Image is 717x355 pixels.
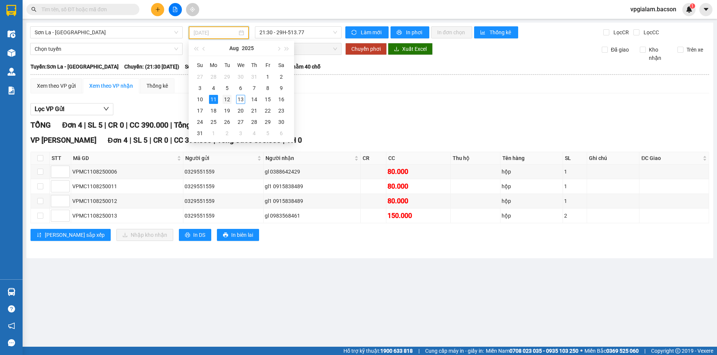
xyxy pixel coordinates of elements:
div: 8 [263,84,272,93]
div: Xem theo VP gửi [37,82,76,90]
th: Thu hộ [451,152,500,165]
button: Lọc VP Gửi [31,103,113,115]
span: 21:30 - 29H-513.77 [259,27,337,38]
div: VPMC1108250012 [72,197,182,205]
span: | [170,136,172,145]
td: 2025-08-07 [247,82,261,94]
div: hộp [502,182,561,190]
span: Đã giao [608,46,632,54]
span: ⚪️ [580,349,583,352]
button: Aug [229,41,239,56]
div: 11 [209,95,218,104]
span: Lọc CR [610,28,630,37]
span: | [170,120,172,130]
td: 2025-09-06 [275,128,288,139]
div: 2 [564,212,586,220]
div: 24 [195,117,204,126]
div: 31 [195,129,204,138]
td: 2025-08-08 [261,82,275,94]
div: hộp [502,197,561,205]
td: 2025-08-10 [193,94,207,105]
span: | [126,120,128,130]
div: 2 [223,129,232,138]
div: 1 [564,168,586,176]
th: Ghi chú [587,152,640,165]
span: Sơn La - Hà Nội [35,27,178,38]
div: 6 [236,84,245,93]
div: 10 [195,95,204,104]
input: Tìm tên, số ĐT hoặc mã đơn [41,5,130,14]
span: plus [155,7,160,12]
span: In biên lai [231,231,253,239]
span: Xuất Excel [402,45,427,53]
td: 2025-08-21 [247,105,261,116]
div: 16 [277,95,286,104]
td: 2025-08-01 [261,71,275,82]
button: Chuyển phơi [345,43,387,55]
div: gl 0983568461 [265,212,359,220]
span: Miền Nam [486,347,578,355]
span: 1 [691,3,694,9]
img: warehouse-icon [8,288,15,296]
td: 2025-09-05 [261,128,275,139]
strong: 0708 023 035 - 0935 103 250 [510,348,578,354]
div: 9 [277,84,286,93]
span: Người nhận [265,154,353,162]
td: 2025-07-30 [234,71,247,82]
div: 4 [250,129,259,138]
span: printer [185,232,190,238]
button: aim [186,3,199,16]
span: Chọn chuyến [259,43,337,55]
span: Cung cấp máy in - giấy in: [425,347,484,355]
span: Lọc CC [641,28,660,37]
td: 2025-07-29 [220,71,234,82]
td: 2025-08-13 [234,94,247,105]
span: VP [PERSON_NAME] [31,136,96,145]
div: 6 [277,129,286,138]
span: Người gửi [185,154,256,162]
div: 27 [195,72,204,81]
div: 22 [263,106,272,115]
td: 2025-08-31 [193,128,207,139]
td: 2025-08-19 [220,105,234,116]
span: aim [190,7,195,12]
span: [PERSON_NAME] sắp xếp [45,231,105,239]
span: Đơn 4 [108,136,128,145]
td: 2025-07-31 [247,71,261,82]
div: 80.000 [387,196,449,206]
td: 2025-08-12 [220,94,234,105]
td: 2025-09-01 [207,128,220,139]
div: VPMC1108250006 [72,168,182,176]
th: Sa [275,59,288,71]
td: 2025-08-22 [261,105,275,116]
div: 23 [277,106,286,115]
td: 2025-07-27 [193,71,207,82]
div: 21 [250,106,259,115]
th: Tu [220,59,234,71]
div: 0329551559 [185,197,262,205]
div: 19 [223,106,232,115]
span: file-add [172,7,178,12]
button: 2025 [242,41,254,56]
div: 14 [250,95,259,104]
span: notification [8,322,15,329]
td: 2025-08-25 [207,116,220,128]
span: Số xe: 29H-513.77 [185,62,227,71]
span: SL 5 [133,136,148,145]
div: 5 [263,129,272,138]
div: 17 [195,106,204,115]
th: CC [386,152,450,165]
span: download [394,46,399,52]
button: sort-ascending[PERSON_NAME] sắp xếp [31,229,111,241]
span: Đơn 4 [62,120,82,130]
div: 31 [250,72,259,81]
div: 150.000 [387,210,449,221]
button: In đơn chọn [431,26,472,38]
span: copyright [675,348,680,353]
td: VPMC1108250006 [71,165,183,179]
td: VPMC1108250013 [71,209,183,223]
td: 2025-08-03 [193,82,207,94]
input: 11/08/2025 [194,29,237,37]
span: Trên xe [683,46,706,54]
td: 2025-08-29 [261,116,275,128]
